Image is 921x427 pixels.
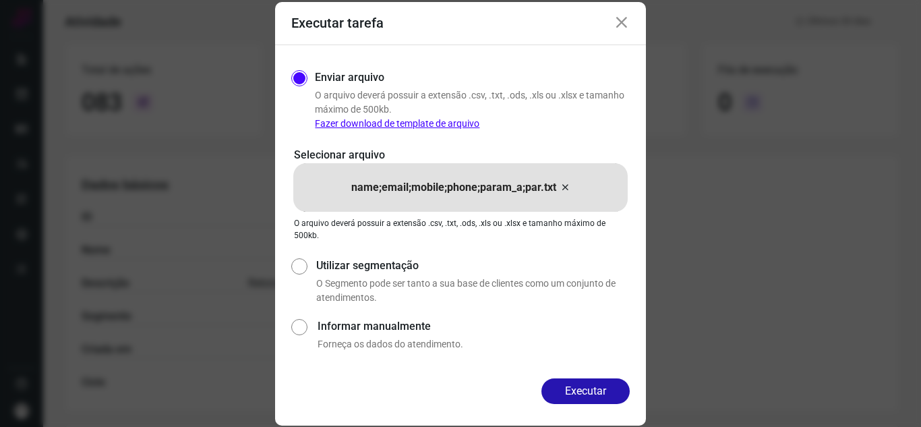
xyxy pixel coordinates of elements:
p: O arquivo deverá possuir a extensão .csv, .txt, .ods, .xls ou .xlsx e tamanho máximo de 500kb. [294,217,627,241]
p: O arquivo deverá possuir a extensão .csv, .txt, .ods, .xls ou .xlsx e tamanho máximo de 500kb. [315,88,630,131]
a: Fazer download de template de arquivo [315,118,479,129]
label: Informar manualmente [318,318,630,335]
p: Forneça os dados do atendimento. [318,337,630,351]
h3: Executar tarefa [291,15,384,31]
button: Executar [541,378,630,404]
p: name;email;mobile;phone;param_a;par.txt [351,179,556,196]
p: Selecionar arquivo [294,147,627,163]
label: Enviar arquivo [315,69,384,86]
label: Utilizar segmentação [316,258,630,274]
p: O Segmento pode ser tanto a sua base de clientes como um conjunto de atendimentos. [316,277,630,305]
